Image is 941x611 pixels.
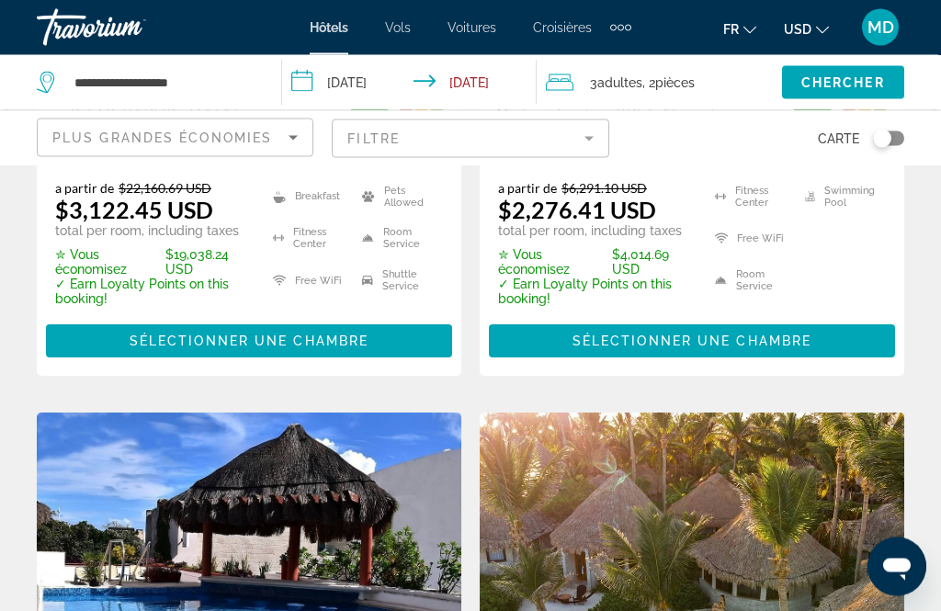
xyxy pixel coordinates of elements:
button: Check-in date: Nov 20, 2025 Check-out date: Nov 30, 2025 [282,55,537,110]
button: User Menu [856,8,904,47]
a: Travorium [37,4,221,51]
button: Chercher [782,66,904,99]
p: $19,038.24 USD [55,248,250,277]
span: , 2 [642,70,695,96]
span: Sélectionner une chambre [130,334,368,349]
button: Change currency [784,16,829,42]
del: $22,160.69 USD [119,181,211,197]
span: USD [784,22,811,37]
span: MD [867,18,894,37]
li: Shuttle Service [353,265,443,298]
span: fr [723,22,739,37]
span: a partir de [498,181,557,197]
li: Swimming Pool [796,181,886,214]
mat-select: Sort by [52,127,298,149]
button: Sélectionner une chambre [46,325,452,358]
del: $6,291.10 USD [561,181,647,197]
p: total per room, including taxes [55,224,250,239]
li: Breakfast [264,181,354,214]
button: Travelers: 3 adults, 0 children [537,55,782,110]
li: Fitness Center [264,223,354,256]
li: Room Service [706,265,796,298]
ins: $2,276.41 USD [498,197,656,224]
span: 3 [590,70,642,96]
p: total per room, including taxes [498,224,692,239]
button: Toggle map [859,130,904,147]
span: Plus grandes économies [52,130,272,145]
li: Fitness Center [706,181,796,214]
a: Voitures [448,20,496,35]
button: Extra navigation items [610,13,631,42]
a: Vols [385,20,411,35]
span: Sélectionner une chambre [573,334,811,349]
span: Chercher [801,75,885,90]
a: Sélectionner une chambre [489,329,895,349]
span: ✮ Vous économisez [55,248,161,277]
li: Free WiFi [706,223,796,256]
p: ✓ Earn Loyalty Points on this booking! [498,277,692,307]
a: Sélectionner une chambre [46,329,452,349]
p: $4,014.69 USD [498,248,692,277]
a: Croisières [533,20,592,35]
span: ✮ Vous économisez [498,248,607,277]
button: Change language [723,16,756,42]
p: ✓ Earn Loyalty Points on this booking! [55,277,250,307]
span: Adultes [597,75,642,90]
li: Room Service [353,223,443,256]
li: Pets Allowed [353,181,443,214]
li: Free WiFi [264,265,354,298]
button: Sélectionner une chambre [489,325,895,358]
a: Hôtels [310,20,348,35]
span: pièces [655,75,695,90]
span: Carte [818,126,859,152]
button: Filter [332,119,608,159]
iframe: Bouton de lancement de la fenêtre de messagerie [867,537,926,596]
span: a partir de [55,181,114,197]
ins: $3,122.45 USD [55,197,213,224]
